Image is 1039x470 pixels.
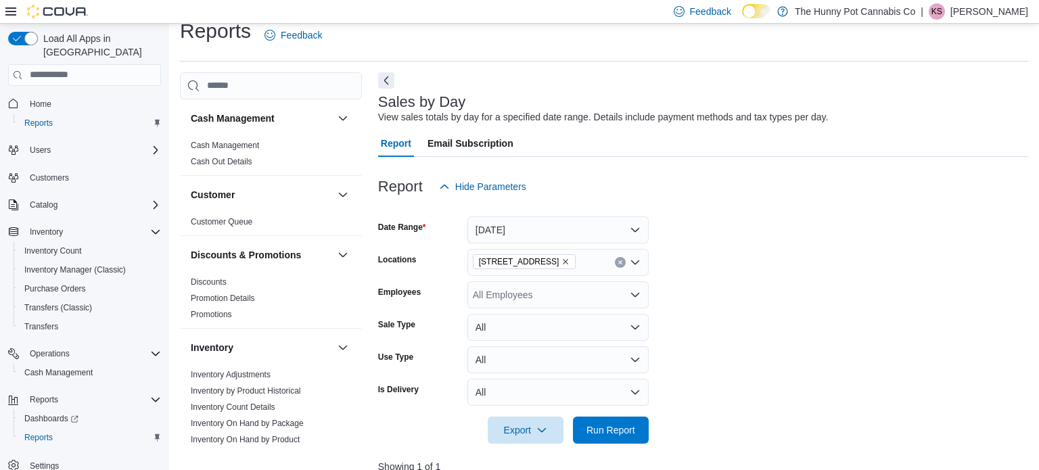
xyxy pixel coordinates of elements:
[467,216,649,243] button: [DATE]
[335,247,351,263] button: Discounts & Promotions
[191,156,252,167] span: Cash Out Details
[30,99,51,110] span: Home
[24,197,63,213] button: Catalog
[24,245,82,256] span: Inventory Count
[19,262,161,278] span: Inventory Manager (Classic)
[428,130,513,157] span: Email Subscription
[14,114,166,133] button: Reports
[30,227,63,237] span: Inventory
[742,4,770,18] input: Dark Mode
[950,3,1028,20] p: [PERSON_NAME]
[19,365,98,381] a: Cash Management
[30,145,51,156] span: Users
[191,419,304,428] a: Inventory On Hand by Package
[335,110,351,126] button: Cash Management
[467,314,649,341] button: All
[473,254,576,269] span: 2500 Hurontario St
[191,402,275,413] span: Inventory Count Details
[378,254,417,265] label: Locations
[24,224,68,240] button: Inventory
[191,141,259,150] a: Cash Management
[191,188,332,202] button: Customer
[24,302,92,313] span: Transfers (Classic)
[586,423,635,437] span: Run Report
[24,95,161,112] span: Home
[378,94,466,110] h3: Sales by Day
[742,18,743,19] span: Dark Mode
[191,310,232,319] a: Promotions
[24,346,75,362] button: Operations
[14,298,166,317] button: Transfers (Classic)
[19,115,58,131] a: Reports
[496,417,555,444] span: Export
[19,300,161,316] span: Transfers (Classic)
[378,319,415,330] label: Sale Type
[191,112,275,125] h3: Cash Management
[19,319,161,335] span: Transfers
[795,3,915,20] p: The Hunny Pot Cannabis Co
[191,157,252,166] a: Cash Out Details
[14,260,166,279] button: Inventory Manager (Classic)
[3,141,166,160] button: Users
[3,222,166,241] button: Inventory
[573,417,649,444] button: Run Report
[467,379,649,406] button: All
[30,172,69,183] span: Customers
[19,281,161,297] span: Purchase Orders
[14,241,166,260] button: Inventory Count
[3,390,166,409] button: Reports
[259,22,327,49] a: Feedback
[19,365,161,381] span: Cash Management
[24,169,161,186] span: Customers
[191,369,271,380] span: Inventory Adjustments
[630,257,641,268] button: Open list of options
[19,319,64,335] a: Transfers
[3,195,166,214] button: Catalog
[3,168,166,187] button: Customers
[455,180,526,193] span: Hide Parameters
[19,281,91,297] a: Purchase Orders
[3,344,166,363] button: Operations
[30,348,70,359] span: Operations
[191,293,255,303] a: Promotion Details
[19,115,161,131] span: Reports
[335,339,351,356] button: Inventory
[615,257,626,268] button: Clear input
[24,142,56,158] button: Users
[191,341,233,354] h3: Inventory
[191,451,273,461] a: Inventory Transactions
[921,3,923,20] p: |
[191,217,252,227] a: Customer Queue
[378,179,423,195] h3: Report
[30,199,57,210] span: Catalog
[488,417,563,444] button: Export
[191,435,300,444] a: Inventory On Hand by Product
[191,434,300,445] span: Inventory On Hand by Product
[690,5,731,18] span: Feedback
[24,321,58,332] span: Transfers
[281,28,322,42] span: Feedback
[24,432,53,443] span: Reports
[27,5,88,18] img: Cova
[24,283,86,294] span: Purchase Orders
[630,289,641,300] button: Open list of options
[24,197,161,213] span: Catalog
[14,317,166,336] button: Transfers
[14,428,166,447] button: Reports
[378,287,421,298] label: Employees
[19,410,84,427] a: Dashboards
[38,32,161,59] span: Load All Apps in [GEOGRAPHIC_DATA]
[19,429,161,446] span: Reports
[24,367,93,378] span: Cash Management
[335,187,351,203] button: Customer
[180,137,362,175] div: Cash Management
[24,224,161,240] span: Inventory
[378,72,394,89] button: Next
[3,94,166,114] button: Home
[191,248,301,262] h3: Discounts & Promotions
[931,3,942,20] span: KS
[378,110,829,124] div: View sales totals by day for a specified date range. Details include payment methods and tax type...
[378,352,413,362] label: Use Type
